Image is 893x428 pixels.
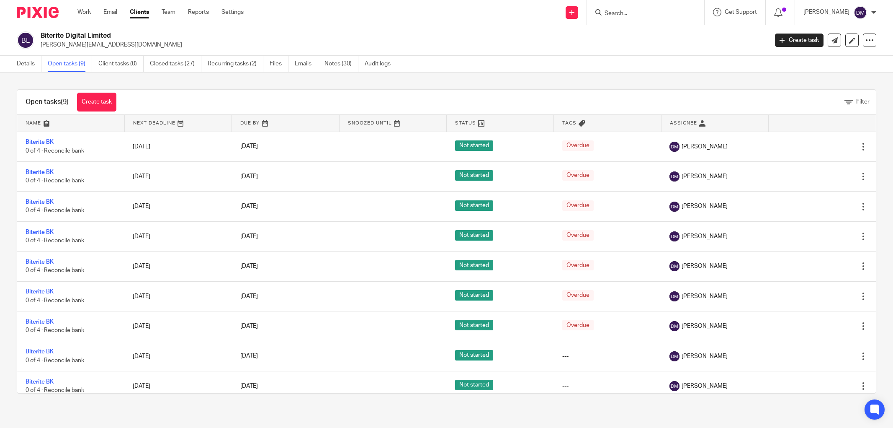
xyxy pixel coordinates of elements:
a: Files [270,56,288,72]
td: [DATE] [124,341,232,371]
span: Overdue [562,140,594,151]
span: Overdue [562,260,594,270]
span: 0 of 4 · Reconcile bank [26,178,84,184]
a: Create task [775,34,824,47]
span: Snoozed Until [348,121,392,125]
td: [DATE] [124,192,232,221]
span: [PERSON_NAME] [682,322,728,330]
span: 0 of 4 · Reconcile bank [26,298,84,303]
span: Not started [455,260,493,270]
span: [PERSON_NAME] [682,232,728,241]
span: Overdue [562,200,594,211]
a: Clients [130,8,149,16]
td: [DATE] [124,252,232,281]
td: [DATE] [124,371,232,401]
img: Pixie [17,7,59,18]
img: svg%3E [669,291,679,301]
span: [DATE] [240,293,258,299]
td: [DATE] [124,311,232,341]
span: Filter [856,99,870,105]
span: [PERSON_NAME] [682,143,728,151]
td: [DATE] [124,281,232,311]
span: 0 of 4 · Reconcile bank [26,148,84,154]
span: Overdue [562,320,594,330]
span: Not started [455,290,493,301]
h2: Biterite Digital Limited [41,31,618,40]
span: [DATE] [240,144,258,150]
a: Client tasks (0) [98,56,144,72]
a: Details [17,56,41,72]
img: svg%3E [669,142,679,152]
span: [DATE] [240,174,258,179]
a: Biterite BK [26,259,54,265]
span: [DATE] [240,203,258,209]
span: [DATE] [240,233,258,239]
td: [DATE] [124,161,232,191]
a: Create task [77,93,116,112]
div: --- [562,352,653,361]
td: [DATE] [124,221,232,251]
span: [PERSON_NAME] [682,352,728,361]
input: Search [604,10,679,18]
span: Not started [455,380,493,390]
img: svg%3E [669,351,679,361]
span: 0 of 4 · Reconcile bank [26,268,84,274]
span: Not started [455,350,493,361]
a: Biterite BK [26,169,54,175]
a: Biterite BK [26,379,54,385]
span: 0 of 4 · Reconcile bank [26,358,84,363]
img: svg%3E [669,261,679,271]
td: [DATE] [124,132,232,161]
img: svg%3E [669,381,679,391]
span: Not started [455,230,493,241]
span: Overdue [562,290,594,301]
a: Biterite BK [26,139,54,145]
span: [PERSON_NAME] [682,382,728,390]
span: 0 of 4 · Reconcile bank [26,387,84,393]
span: [PERSON_NAME] [682,292,728,301]
a: Biterite BK [26,199,54,205]
span: (9) [61,99,69,105]
div: --- [562,382,653,390]
a: Closed tasks (27) [150,56,201,72]
a: Reports [188,8,209,16]
span: [PERSON_NAME] [682,172,728,181]
span: 0 of 4 · Reconcile bank [26,327,84,333]
span: Overdue [562,230,594,241]
span: 0 of 4 · Reconcile bank [26,238,84,244]
span: Status [455,121,476,125]
span: Tags [562,121,576,125]
img: svg%3E [17,31,34,49]
span: [DATE] [240,383,258,389]
img: svg%3E [854,6,867,19]
span: Not started [455,170,493,181]
span: [PERSON_NAME] [682,262,728,270]
span: Overdue [562,170,594,181]
span: [DATE] [240,353,258,359]
span: Not started [455,320,493,330]
a: Biterite BK [26,289,54,295]
span: [PERSON_NAME] [682,202,728,210]
span: Not started [455,140,493,151]
a: Biterite BK [26,229,54,235]
a: Emails [295,56,318,72]
a: Work [77,8,91,16]
a: Settings [221,8,244,16]
p: [PERSON_NAME] [803,8,849,16]
span: 0 of 4 · Reconcile bank [26,208,84,214]
span: Get Support [725,9,757,15]
span: [DATE] [240,263,258,269]
a: Notes (30) [324,56,358,72]
p: [PERSON_NAME][EMAIL_ADDRESS][DOMAIN_NAME] [41,41,762,49]
a: Email [103,8,117,16]
a: Team [162,8,175,16]
img: svg%3E [669,202,679,212]
img: svg%3E [669,171,679,182]
img: svg%3E [669,231,679,241]
a: Biterite BK [26,319,54,325]
span: Not started [455,200,493,211]
a: Audit logs [365,56,397,72]
img: svg%3E [669,321,679,331]
span: [DATE] [240,323,258,329]
a: Biterite BK [26,349,54,355]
